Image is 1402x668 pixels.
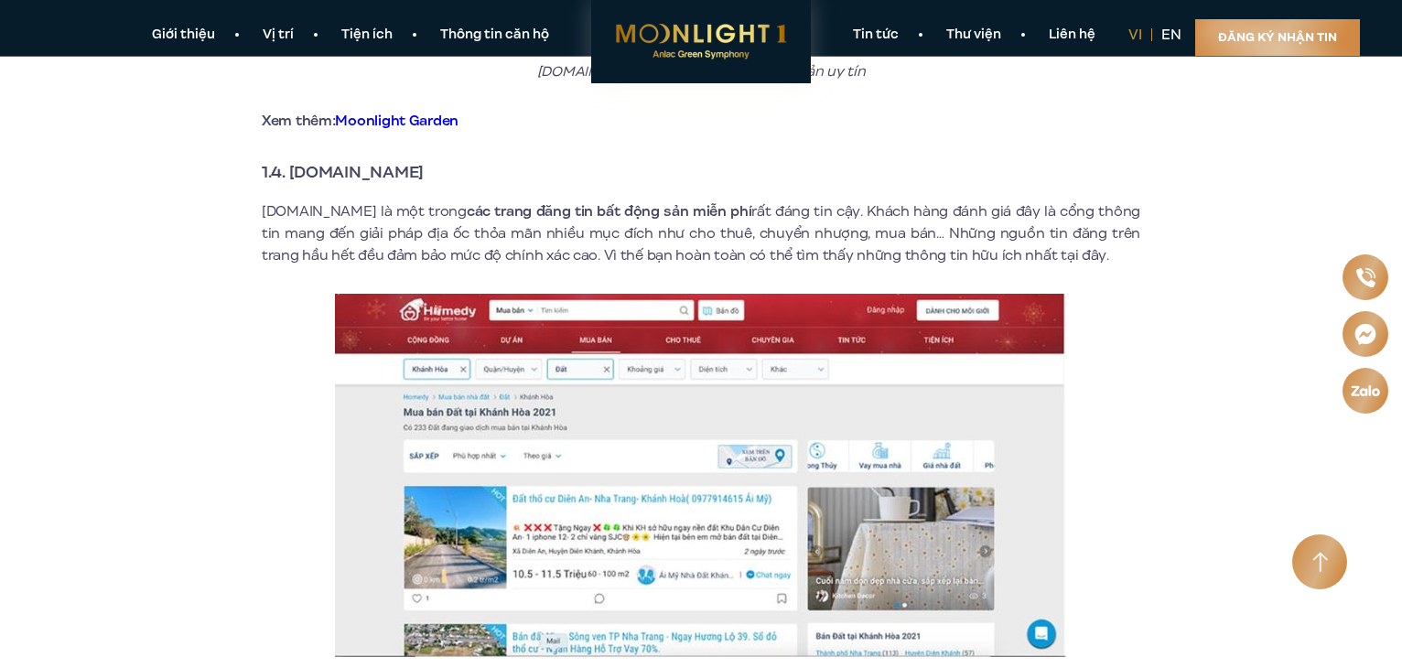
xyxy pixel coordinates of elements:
img: Zalo icon [1350,382,1382,399]
p: [DOMAIN_NAME] là một trong rất đáng tin cậy. Khách hàng đánh giá đây là cổng thông tin mang đến g... [262,200,1140,266]
a: Thư viện [922,26,1025,45]
a: Tin tức [829,26,922,45]
a: vi [1128,25,1142,45]
a: Thông tin căn hộ [416,26,573,45]
strong: 1.4. [DOMAIN_NAME] [262,160,424,184]
strong: các trang đăng tin bất động sản miễn phí [467,201,752,221]
a: Đăng ký nhận tin [1195,19,1360,56]
img: Homedy.com là một trong các trang đăng tin bất động sản miễn phí rất đáng tin cậy [335,294,1067,657]
a: Giới thiệu [128,26,239,45]
img: Arrow icon [1312,552,1328,573]
strong: Xem thêm: [262,111,458,131]
a: Tiện ích [318,26,416,45]
a: Moonlight Garden [335,111,458,131]
em: [DOMAIN_NAME] là một web bất đông sản uy tín [537,61,866,81]
a: Liên hệ [1025,26,1119,45]
a: Vị trí [239,26,318,45]
img: Phone icon [1354,266,1377,288]
a: en [1161,25,1181,45]
img: Messenger icon [1353,321,1378,347]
